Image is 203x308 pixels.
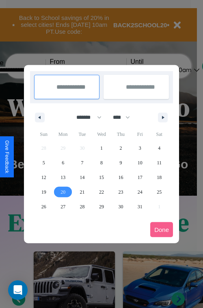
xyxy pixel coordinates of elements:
span: 8 [100,155,103,170]
span: 28 [80,199,85,214]
button: 12 [34,170,53,185]
span: 7 [81,155,84,170]
span: 29 [99,199,104,214]
div: Give Feedback [4,140,10,173]
button: Done [150,222,173,237]
div: Open Intercom Messenger [8,280,28,300]
button: 16 [111,170,130,185]
span: 11 [157,155,162,170]
button: 18 [150,170,169,185]
button: 11 [150,155,169,170]
span: 26 [41,199,46,214]
span: Mon [53,128,72,141]
span: 5 [43,155,45,170]
span: 3 [139,141,141,155]
span: 25 [157,185,162,199]
button: 29 [92,199,111,214]
span: 15 [99,170,104,185]
button: 23 [111,185,130,199]
button: 19 [34,185,53,199]
button: 26 [34,199,53,214]
button: 21 [73,185,92,199]
button: 8 [92,155,111,170]
button: 17 [130,170,149,185]
span: 24 [138,185,143,199]
span: 30 [118,199,123,214]
span: 31 [138,199,143,214]
button: 27 [53,199,72,214]
button: 15 [92,170,111,185]
button: 22 [92,185,111,199]
button: 2 [111,141,130,155]
span: 1 [100,141,103,155]
button: 14 [73,170,92,185]
button: 30 [111,199,130,214]
button: 6 [53,155,72,170]
button: 10 [130,155,149,170]
span: Sun [34,128,53,141]
span: 27 [60,199,65,214]
button: 20 [53,185,72,199]
button: 13 [53,170,72,185]
span: 10 [138,155,143,170]
span: 19 [41,185,46,199]
span: Thu [111,128,130,141]
button: 31 [130,199,149,214]
span: Wed [92,128,111,141]
span: 20 [60,185,65,199]
button: 25 [150,185,169,199]
span: 12 [41,170,46,185]
button: 3 [130,141,149,155]
span: 2 [119,141,122,155]
span: 13 [60,170,65,185]
span: 21 [80,185,85,199]
span: 14 [80,170,85,185]
button: 5 [34,155,53,170]
span: 22 [99,185,104,199]
button: 4 [150,141,169,155]
span: 9 [119,155,122,170]
span: 4 [158,141,160,155]
button: 7 [73,155,92,170]
span: 6 [62,155,64,170]
span: Tue [73,128,92,141]
span: 16 [118,170,123,185]
button: 28 [73,199,92,214]
button: 24 [130,185,149,199]
button: 1 [92,141,111,155]
button: 9 [111,155,130,170]
span: 17 [138,170,143,185]
span: Sat [150,128,169,141]
span: Fri [130,128,149,141]
span: 23 [118,185,123,199]
span: 18 [157,170,162,185]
